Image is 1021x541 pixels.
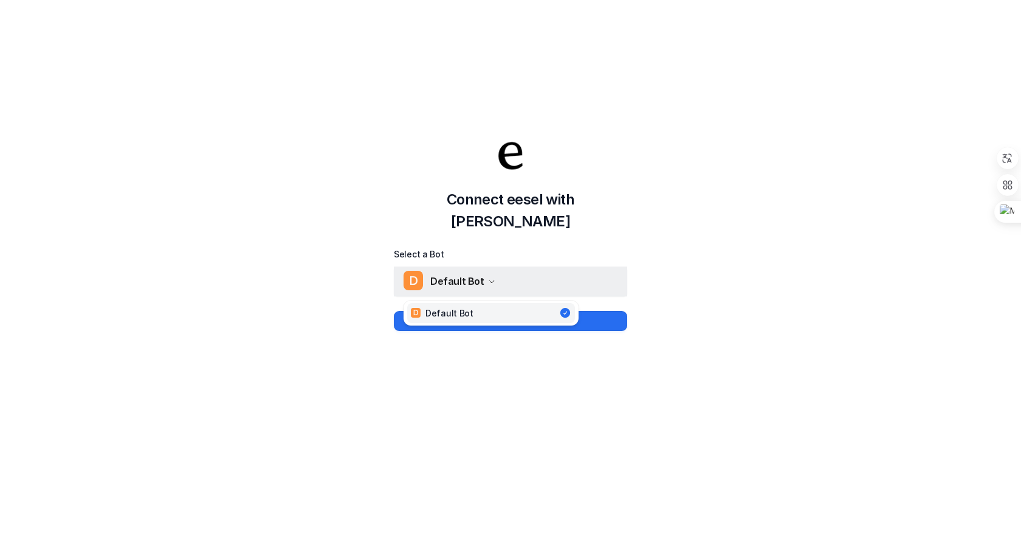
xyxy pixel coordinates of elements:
span: Default Bot [430,273,484,290]
span: D [404,271,423,290]
button: DDefault Bot [394,267,627,296]
div: DDefault Bot [404,301,579,326]
span: D [411,308,421,318]
div: Default Bot [411,307,473,319]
